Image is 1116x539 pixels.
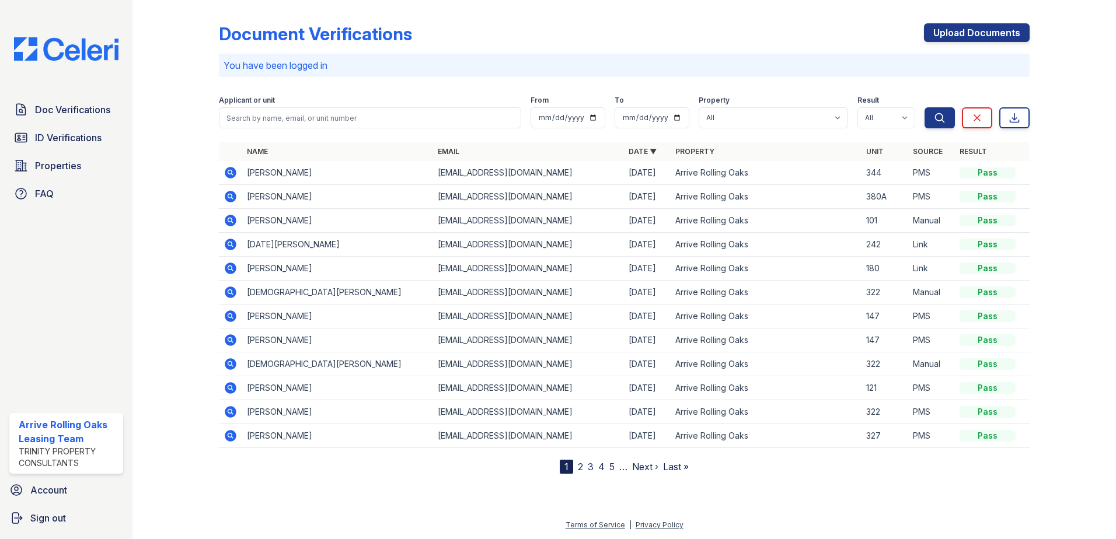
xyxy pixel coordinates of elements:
td: PMS [908,328,955,352]
td: PMS [908,161,955,185]
a: Last » [663,461,689,473]
div: Pass [960,430,1016,442]
div: Pass [960,382,1016,394]
td: [EMAIL_ADDRESS][DOMAIN_NAME] [433,352,624,376]
div: Pass [960,334,1016,346]
a: Upload Documents [924,23,1030,42]
td: [DATE] [624,233,671,257]
td: [DATE] [624,185,671,209]
td: [PERSON_NAME] [242,328,433,352]
p: You have been logged in [224,58,1025,72]
td: 322 [862,400,908,424]
div: Pass [960,191,1016,202]
div: Pass [960,167,1016,178]
a: Account [5,478,128,502]
td: [DATE] [624,424,671,448]
div: Pass [960,262,1016,274]
a: Email [438,147,459,156]
td: [DATE] [624,376,671,400]
td: [EMAIL_ADDRESS][DOMAIN_NAME] [433,328,624,352]
td: [DATE] [624,209,671,233]
a: Result [960,147,987,156]
label: Result [857,96,879,105]
td: Arrive Rolling Oaks [671,328,862,352]
td: [PERSON_NAME] [242,400,433,424]
div: Arrive Rolling Oaks Leasing Team [19,418,118,446]
span: Sign out [30,511,66,525]
td: [EMAIL_ADDRESS][DOMAIN_NAME] [433,185,624,209]
td: [EMAIL_ADDRESS][DOMAIN_NAME] [433,233,624,257]
a: Property [675,147,714,156]
label: Property [699,96,730,105]
a: Terms of Service [566,520,625,529]
td: Arrive Rolling Oaks [671,281,862,304]
label: Applicant or unit [219,96,275,105]
td: 180 [862,257,908,281]
td: Arrive Rolling Oaks [671,352,862,376]
a: 4 [598,461,605,473]
td: Arrive Rolling Oaks [671,257,862,281]
td: [EMAIL_ADDRESS][DOMAIN_NAME] [433,424,624,448]
a: 2 [578,461,583,473]
td: [PERSON_NAME] [242,185,433,209]
td: [EMAIL_ADDRESS][DOMAIN_NAME] [433,400,624,424]
a: Name [247,147,268,156]
td: [PERSON_NAME] [242,424,433,448]
td: [DEMOGRAPHIC_DATA][PERSON_NAME] [242,281,433,304]
a: Source [913,147,943,156]
td: [EMAIL_ADDRESS][DOMAIN_NAME] [433,281,624,304]
span: Properties [35,159,81,173]
div: 1 [560,460,573,474]
span: ID Verifications [35,131,102,145]
a: Sign out [5,506,128,530]
td: [EMAIL_ADDRESS][DOMAIN_NAME] [433,304,624,328]
input: Search by name, email, or unit number [219,107,521,128]
span: Account [30,483,67,497]
td: [PERSON_NAME] [242,376,433,400]
td: 101 [862,209,908,233]
a: 3 [588,461,594,473]
td: Manual [908,281,955,304]
td: 121 [862,376,908,400]
a: Properties [9,154,123,177]
td: Manual [908,209,955,233]
td: Arrive Rolling Oaks [671,161,862,185]
td: [DATE] [624,161,671,185]
td: Arrive Rolling Oaks [671,304,862,328]
td: [DATE] [624,304,671,328]
td: Arrive Rolling Oaks [671,185,862,209]
a: Privacy Policy [636,520,683,529]
div: Pass [960,406,1016,418]
td: [PERSON_NAME] [242,257,433,281]
td: PMS [908,400,955,424]
div: Pass [960,310,1016,322]
td: 380A [862,185,908,209]
a: Date ▼ [629,147,657,156]
td: [PERSON_NAME] [242,161,433,185]
td: Arrive Rolling Oaks [671,233,862,257]
span: Doc Verifications [35,103,110,117]
td: 242 [862,233,908,257]
td: [EMAIL_ADDRESS][DOMAIN_NAME] [433,209,624,233]
td: 322 [862,281,908,304]
a: Doc Verifications [9,98,123,121]
td: 147 [862,304,908,328]
td: PMS [908,424,955,448]
td: PMS [908,304,955,328]
div: | [629,520,632,529]
td: 322 [862,352,908,376]
td: [PERSON_NAME] [242,304,433,328]
td: Arrive Rolling Oaks [671,376,862,400]
span: FAQ [35,187,54,201]
a: 5 [609,461,615,473]
div: Document Verifications [219,23,412,44]
a: ID Verifications [9,126,123,149]
td: [DATE] [624,257,671,281]
td: [DATE] [624,281,671,304]
td: Arrive Rolling Oaks [671,209,862,233]
td: [EMAIL_ADDRESS][DOMAIN_NAME] [433,257,624,281]
div: Pass [960,358,1016,370]
div: Pass [960,239,1016,250]
a: FAQ [9,182,123,205]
